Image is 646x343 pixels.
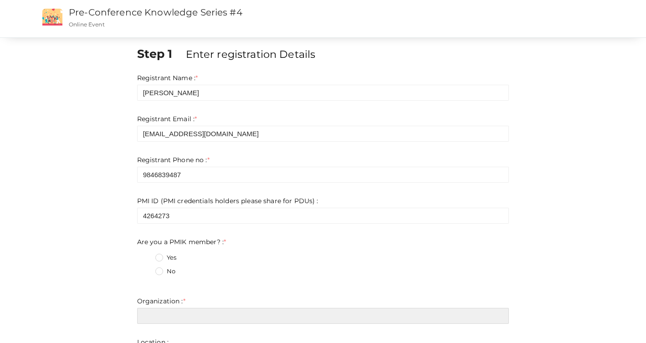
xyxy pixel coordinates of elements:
p: Online Event [69,20,392,28]
label: Step 1 [137,46,184,62]
label: Registrant Email : [137,114,197,123]
img: event2.png [42,9,62,26]
input: Enter registrant name here. [137,85,509,101]
label: Organization : [137,297,185,306]
a: Pre-Conference Knowledge Series #4 [69,7,242,18]
label: Registrant Phone no : [137,155,210,164]
label: Enter registration Details [186,47,316,61]
label: Registrant Name : [137,73,198,82]
label: PMI ID (PMI credentials holders please share for PDUs) : [137,196,318,205]
input: Enter registrant phone no here. [137,167,509,183]
input: Enter registrant email here. [137,126,509,142]
label: No [155,267,175,276]
label: Yes [155,253,176,262]
label: Are you a PMIK member? : [137,237,226,246]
